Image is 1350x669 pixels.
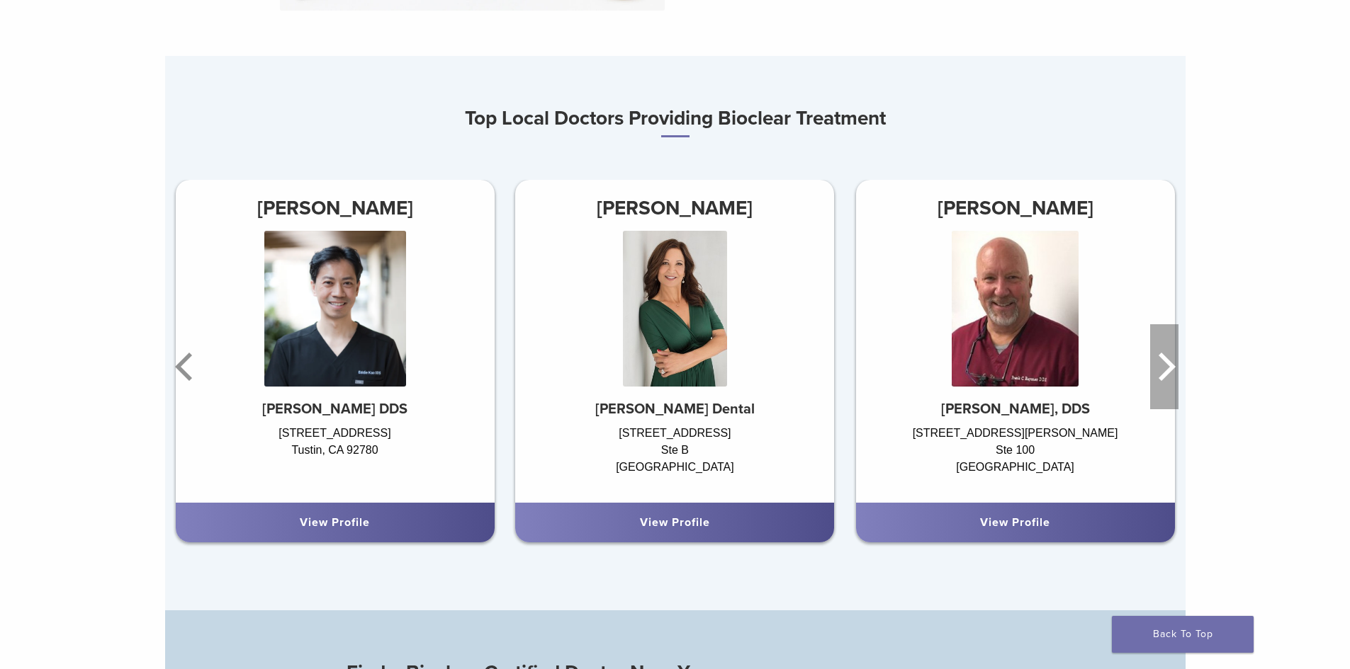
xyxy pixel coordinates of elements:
a: View Profile [300,515,370,530]
h3: [PERSON_NAME] [515,191,834,225]
a: View Profile [640,515,710,530]
strong: [PERSON_NAME] DDS [262,401,407,418]
div: [STREET_ADDRESS] Ste B [GEOGRAPHIC_DATA] [515,425,834,488]
a: Back To Top [1112,616,1254,653]
button: Previous [172,324,201,409]
img: Dr. Sandra Calleros [623,231,726,387]
img: Dr. Eddie Kao [264,231,406,387]
div: [STREET_ADDRESS] Tustin, CA 92780 [176,425,495,488]
h3: [PERSON_NAME] [856,191,1175,225]
h3: Top Local Doctors Providing Bioclear Treatment [165,101,1186,137]
button: Next [1150,324,1179,409]
div: [STREET_ADDRESS][PERSON_NAME] Ste 100 [GEOGRAPHIC_DATA] [856,425,1175,488]
h3: [PERSON_NAME] [176,191,495,225]
strong: [PERSON_NAME], DDS [941,401,1090,418]
img: Dr. Frank Raymer [952,231,1079,387]
a: View Profile [980,515,1050,530]
strong: [PERSON_NAME] Dental [595,401,755,418]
